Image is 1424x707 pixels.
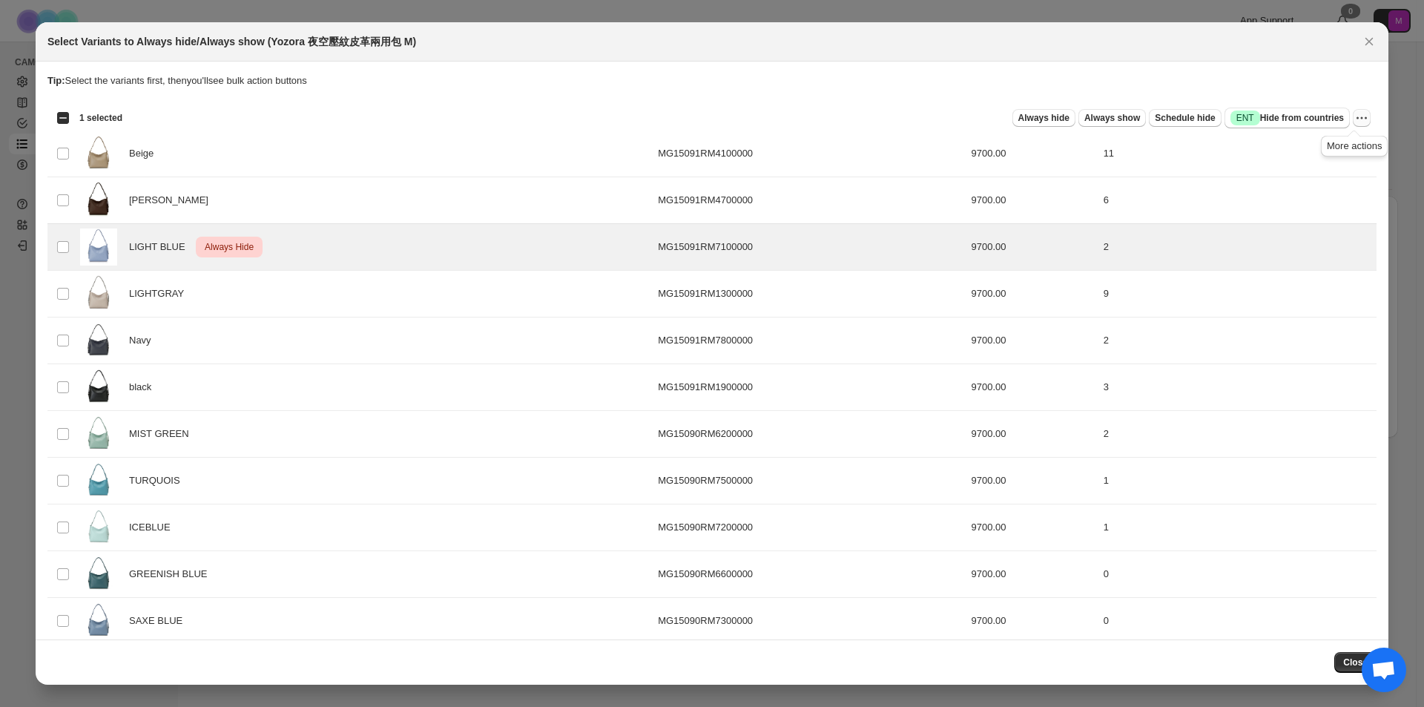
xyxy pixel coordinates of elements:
[80,322,117,359] img: MG15090_RM78_color_01.jpg
[653,131,966,177] td: MG15091RM4100000
[129,193,217,208] span: [PERSON_NAME]
[129,427,197,441] span: MIST GREEN
[967,177,1099,224] td: 9700.00
[129,520,178,535] span: ICEBLUE
[967,224,1099,271] td: 9700.00
[967,504,1099,551] td: 9700.00
[129,473,188,488] span: TURQUOIS
[1018,112,1069,124] span: Always hide
[1099,411,1377,458] td: 2
[1334,652,1377,673] button: Close
[1236,112,1254,124] span: ENT
[653,458,966,504] td: MG15090RM7500000
[80,182,117,219] img: MG15091_RM47_color_01.jpg
[653,364,966,411] td: MG15091RM1900000
[47,34,416,49] h2: Select Variants to Always hide/Always show (Yozora 夜空壓紋皮革兩用包 M)
[653,271,966,318] td: MG15091RM1300000
[1343,657,1368,668] span: Close
[967,318,1099,364] td: 9700.00
[80,602,117,639] img: MG15090_RM73_color_01_ab047776-a071-4547-a59d-dd5ce7eeebc4.jpg
[80,556,117,593] img: MG15090_BM66_color_01.jpg
[80,462,117,499] img: MG15090_RM75_color_01_9e2d8cbd-fb03-4102-8dd7-f0e784b8c543.jpg
[80,228,117,266] img: MG15091_RM71_color_01.jpg
[1099,458,1377,504] td: 1
[967,458,1099,504] td: 9700.00
[202,238,257,256] span: Always Hide
[1099,364,1377,411] td: 3
[129,146,162,161] span: Beige
[967,598,1099,645] td: 9700.00
[47,73,1377,88] p: Select the variants first, then you'll see bulk action buttons
[1359,31,1379,52] button: Close
[967,131,1099,177] td: 9700.00
[1155,112,1215,124] span: Schedule hide
[1099,271,1377,318] td: 9
[1230,111,1344,125] span: Hide from countries
[653,411,966,458] td: MG15090RM6200000
[1353,109,1371,127] button: More actions
[47,75,65,86] strong: Tip:
[1099,551,1377,598] td: 0
[1099,504,1377,551] td: 1
[80,275,117,312] img: MG15091_RM13_color_01.jpg
[653,318,966,364] td: MG15091RM7800000
[129,614,191,628] span: SAXE BLUE
[653,177,966,224] td: MG15091RM4700000
[80,369,117,406] img: MG15090_RM19_color_01.jpg
[1012,109,1075,127] button: Always hide
[129,240,193,254] span: LIGHT BLUE
[1362,648,1406,692] a: 打開聊天
[80,415,117,453] img: MG15090_RM62_color_01.jpg
[1099,224,1377,271] td: 2
[967,551,1099,598] td: 9700.00
[80,135,117,172] img: MG15090_RM41_color_01.jpg
[79,112,122,124] span: 1 selected
[653,551,966,598] td: MG15090RM6600000
[967,271,1099,318] td: 9700.00
[653,598,966,645] td: MG15090RM7300000
[80,509,117,546] img: MG15090_RM72_color_01.jpg
[129,380,159,395] span: black
[129,333,159,348] span: Navy
[129,567,215,582] span: GREENISH BLUE
[1099,598,1377,645] td: 0
[129,286,192,301] span: LIGHTGRAY
[653,504,966,551] td: MG15090RM7200000
[1099,318,1377,364] td: 2
[967,411,1099,458] td: 9700.00
[1099,131,1377,177] td: 11
[1084,112,1140,124] span: Always show
[1224,108,1350,128] button: SuccessENTHide from countries
[1149,109,1221,127] button: Schedule hide
[1099,177,1377,224] td: 6
[653,224,966,271] td: MG15091RM7100000
[967,364,1099,411] td: 9700.00
[1078,109,1146,127] button: Always show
